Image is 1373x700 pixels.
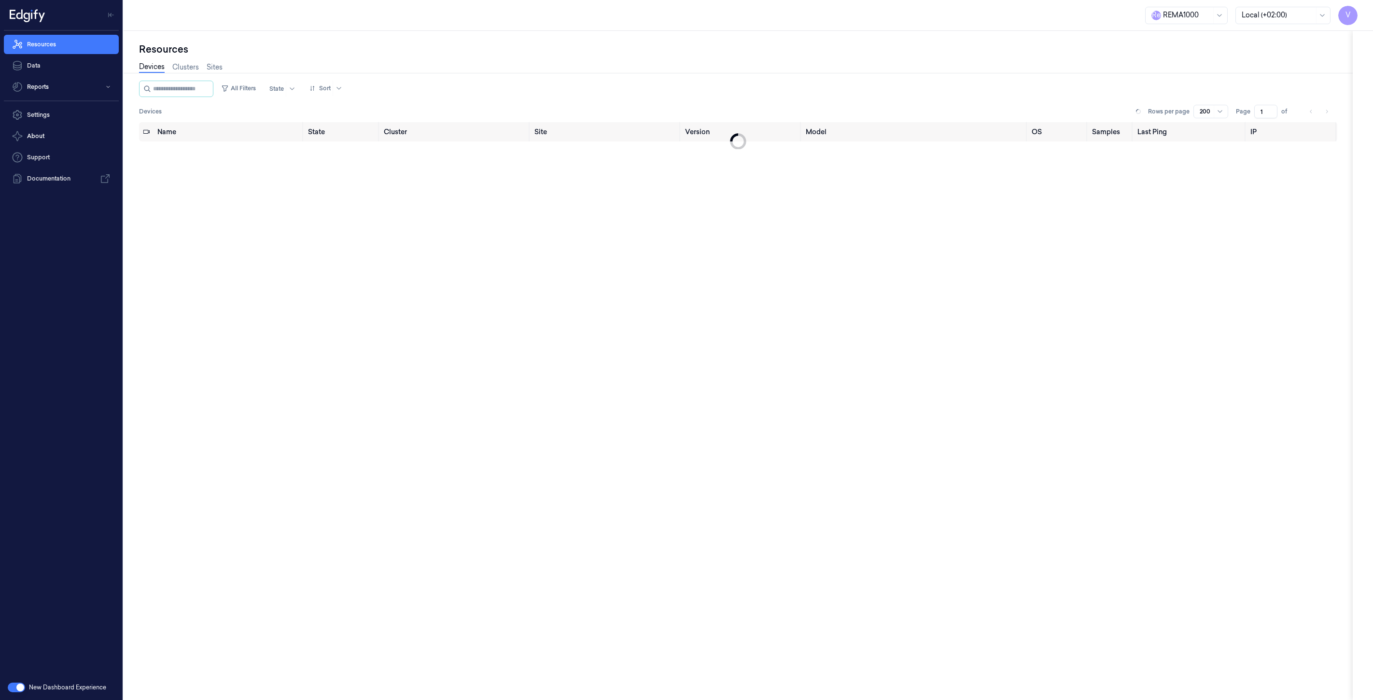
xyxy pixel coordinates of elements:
a: Support [4,148,119,167]
span: Page [1236,107,1250,116]
a: Clusters [172,62,199,72]
th: Cluster [380,122,531,141]
th: Samples [1088,122,1134,141]
a: Devices [139,62,165,73]
th: IP [1247,122,1337,141]
th: Name [154,122,304,141]
button: Reports [4,77,119,97]
th: Version [681,122,802,141]
nav: pagination [1304,105,1333,118]
th: Model [802,122,1028,141]
a: Settings [4,105,119,125]
a: Sites [207,62,223,72]
a: Data [4,56,119,75]
div: Resources [139,42,1337,56]
span: Devices [139,107,162,116]
button: V [1338,6,1358,25]
button: Toggle Navigation [103,7,119,23]
a: Resources [4,35,119,54]
a: Documentation [4,169,119,188]
span: of [1281,107,1297,116]
th: OS [1028,122,1088,141]
th: Last Ping [1134,122,1247,141]
span: R e [1151,11,1161,20]
button: About [4,126,119,146]
th: State [304,122,379,141]
th: Site [531,122,681,141]
button: All Filters [217,81,260,96]
p: Rows per page [1148,107,1190,116]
